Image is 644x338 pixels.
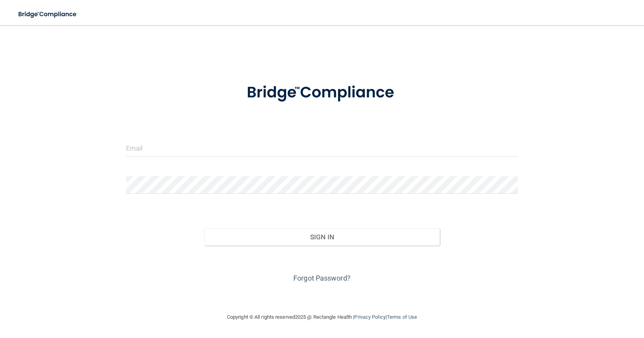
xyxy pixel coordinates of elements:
[12,6,84,22] img: bridge_compliance_login_screen.278c3ca4.svg
[354,314,385,320] a: Privacy Policy
[179,305,465,330] div: Copyright © All rights reserved 2025 @ Rectangle Health | |
[387,314,417,320] a: Terms of Use
[293,274,351,282] a: Forgot Password?
[204,228,439,246] button: Sign In
[126,139,518,157] input: Email
[231,72,413,113] img: bridge_compliance_login_screen.278c3ca4.svg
